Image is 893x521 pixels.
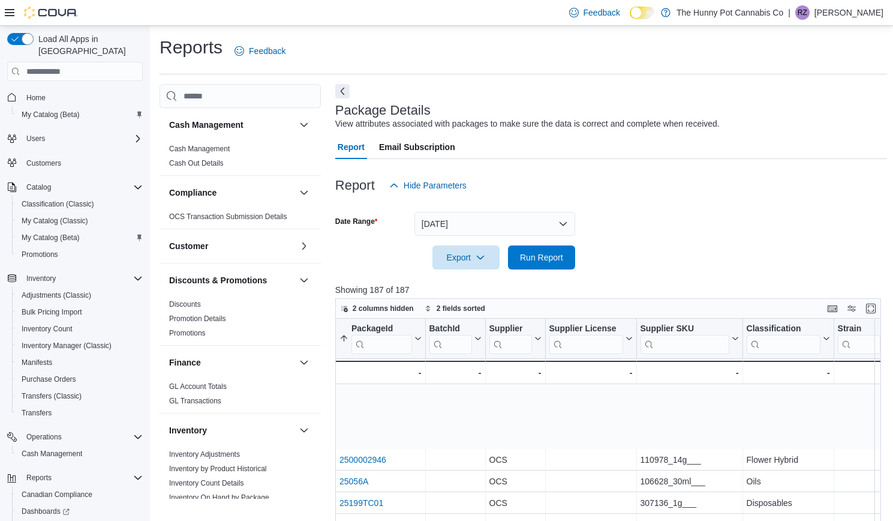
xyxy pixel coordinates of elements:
button: Inventory [2,270,148,287]
button: Inventory Count [12,321,148,337]
span: Run Report [520,251,563,264]
span: Email Subscription [379,135,455,159]
div: BatchId [429,324,471,354]
button: Cash Management [12,445,148,462]
button: Adjustments (Classic) [12,287,148,304]
a: Inventory On Hand by Package [169,493,269,502]
a: GL Account Totals [169,382,227,391]
button: Canadian Compliance [12,486,148,503]
button: Reports [22,471,56,485]
a: 25199TC01 [339,499,383,508]
div: Disposables [746,496,829,511]
input: Dark Mode [630,7,655,19]
div: Classification [746,324,820,335]
div: - [429,366,481,380]
button: Purchase Orders [12,371,148,388]
a: Customers [22,156,66,170]
span: 2 fields sorted [437,304,485,313]
div: Supplier [489,324,531,354]
div: Package URL [351,324,412,354]
a: GL Transactions [169,397,221,405]
span: Dashboards [17,504,143,519]
button: PackageId [339,324,422,354]
a: Transfers [17,406,56,420]
span: Transfers (Classic) [17,389,143,403]
div: - [549,366,632,380]
span: Feedback [584,7,620,19]
label: Date Range [335,217,378,226]
span: Inventory Count [17,322,143,336]
button: Transfers [12,405,148,421]
span: Classification (Classic) [22,199,94,209]
span: Inventory Adjustments [169,450,240,459]
div: Supplier [489,324,531,335]
span: Reports [22,471,143,485]
span: Bulk Pricing Import [22,307,82,317]
button: Inventory [169,424,294,436]
button: Home [2,88,148,106]
span: Cash Management [169,144,230,154]
h3: Customer [169,240,208,252]
a: Home [22,91,50,105]
button: Supplier [489,324,541,354]
span: Inventory [26,274,56,283]
h1: Reports [160,35,223,59]
div: Ramon Zavalza [795,5,810,20]
span: Promotions [169,328,206,338]
button: Supplier License [549,324,632,354]
button: Display options [844,301,859,316]
span: Adjustments (Classic) [17,288,143,303]
button: Hide Parameters [384,173,471,197]
div: OCS [489,475,541,489]
div: Finance [160,379,321,413]
a: Bulk Pricing Import [17,305,87,319]
a: Promotions [17,247,63,262]
span: Cash Out Details [169,158,224,168]
h3: Finance [169,357,201,369]
img: Cova [24,7,78,19]
button: Keyboard shortcuts [825,301,840,316]
span: Manifests [22,358,52,367]
button: Customer [169,240,294,252]
button: My Catalog (Classic) [12,212,148,229]
a: My Catalog (Beta) [17,107,85,122]
button: BatchId [429,324,481,354]
h3: Report [335,178,375,193]
a: My Catalog (Beta) [17,230,85,245]
button: Inventory Manager (Classic) [12,337,148,354]
span: My Catalog (Beta) [22,110,80,119]
div: View attributes associated with packages to make sure the data is correct and complete when recei... [335,118,720,130]
button: Classification (Classic) [12,196,148,212]
span: My Catalog (Beta) [22,233,80,242]
button: [DATE] [414,212,575,236]
button: Users [2,130,148,147]
div: BatchId [429,324,471,335]
h3: Inventory [169,424,207,436]
span: 2 columns hidden [353,304,414,313]
button: Operations [2,429,148,445]
span: Inventory [22,271,143,286]
span: Customers [22,155,143,170]
div: - [339,366,422,380]
div: 307136_1g___ [640,496,738,511]
span: Canadian Compliance [17,487,143,502]
p: | [788,5,790,20]
span: Catalog [22,180,143,194]
a: Feedback [230,39,290,63]
span: Home [26,93,46,103]
button: Finance [297,355,311,370]
span: Canadian Compliance [22,490,92,499]
button: Compliance [169,187,294,199]
a: Manifests [17,355,57,370]
div: - [640,366,738,380]
span: Manifests [17,355,143,370]
span: Home [22,89,143,104]
span: Feedback [249,45,285,57]
h3: Discounts & Promotions [169,274,267,286]
span: Export [440,245,492,270]
button: 2 columns hidden [336,301,419,316]
a: Inventory Manager (Classic) [17,339,116,353]
a: Inventory Count [17,322,77,336]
